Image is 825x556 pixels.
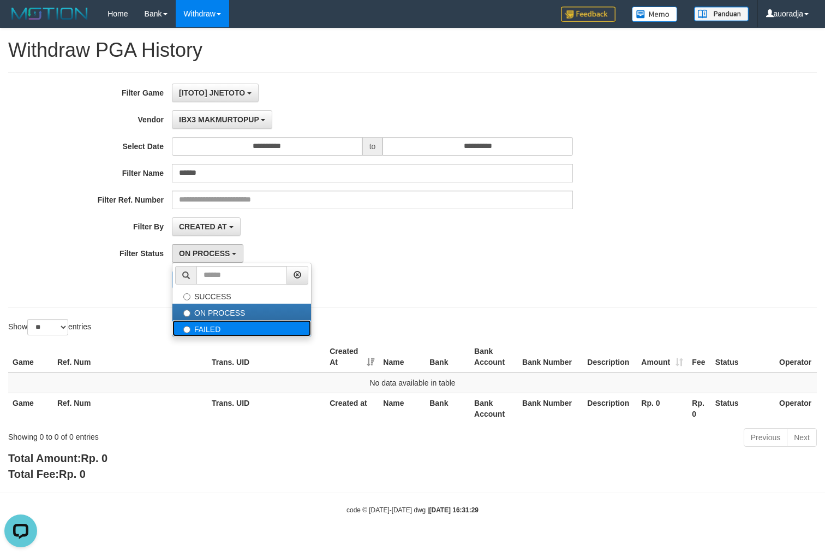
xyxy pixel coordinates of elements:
[172,304,311,320] label: ON PROCESS
[711,341,775,372] th: Status
[183,310,190,317] input: ON PROCESS
[8,341,53,372] th: Game
[172,217,241,236] button: CREATED AT
[583,393,637,424] th: Description
[470,393,518,424] th: Bank Account
[583,341,637,372] th: Description
[518,393,583,424] th: Bank Number
[470,341,518,372] th: Bank Account
[637,393,687,424] th: Rp. 0
[637,341,687,372] th: Amount: activate to sort column ascending
[179,88,245,97] span: [ITOTO] JNETOTO
[687,341,710,372] th: Fee
[787,428,817,447] a: Next
[744,428,787,447] a: Previous
[325,393,379,424] th: Created at
[27,319,68,335] select: Showentries
[207,393,325,424] th: Trans. UID
[8,372,817,393] td: No data available in table
[8,427,336,442] div: Showing 0 to 0 of 0 entries
[179,249,230,258] span: ON PROCESS
[379,393,425,424] th: Name
[346,506,479,514] small: code © [DATE]-[DATE] dwg |
[8,452,107,464] b: Total Amount:
[172,110,272,129] button: IBX3 MAKMURTOPUP
[183,326,190,333] input: FAILED
[179,115,259,124] span: IBX3 MAKMURTOPUP
[687,393,710,424] th: Rp. 0
[775,393,817,424] th: Operator
[8,468,86,480] b: Total Fee:
[711,393,775,424] th: Status
[8,5,91,22] img: MOTION_logo.png
[632,7,678,22] img: Button%20Memo.svg
[172,84,259,102] button: [ITOTO] JNETOTO
[518,341,583,372] th: Bank Number
[694,7,749,21] img: panduan.png
[172,287,311,304] label: SUCCESS
[425,393,470,424] th: Bank
[183,293,190,300] input: SUCCESS
[179,222,227,231] span: CREATED AT
[561,7,615,22] img: Feedback.jpg
[8,319,91,335] label: Show entries
[379,341,425,372] th: Name
[59,468,86,480] span: Rp. 0
[325,341,379,372] th: Created At: activate to sort column ascending
[425,341,470,372] th: Bank
[362,137,383,156] span: to
[172,244,243,263] button: ON PROCESS
[429,506,479,514] strong: [DATE] 16:31:29
[207,341,325,372] th: Trans. UID
[172,320,311,336] label: FAILED
[81,452,107,464] span: Rp. 0
[53,393,207,424] th: Ref. Num
[8,393,53,424] th: Game
[53,341,207,372] th: Ref. Num
[775,341,817,372] th: Operator
[4,4,37,37] button: Open LiveChat chat widget
[8,39,817,61] h1: Withdraw PGA History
